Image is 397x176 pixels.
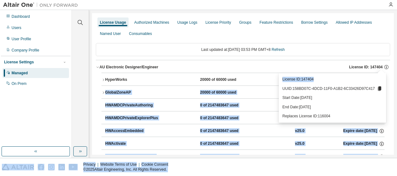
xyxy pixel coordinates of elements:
div: HWAMDCPrivateAuthoring [105,103,161,108]
button: HWAltairCopilotHyperWorks0 of 2147483647 usedv25.0Expire date:[DATE] [105,150,385,164]
div: Cookie Consent [141,162,172,167]
div: Last updated at: [DATE] 03:53 PM GMT+8 [96,43,390,56]
p: © 2025 Altair Engineering, Inc. All Rights Reserved. [83,167,172,172]
button: HWAMDCPrivateAuthoring0 of 2147483647 usedv25.0Expire date:[DATE] [105,99,385,112]
div: Expire date: [DATE] [343,128,385,134]
button: GlobalZoneAP20000 of 60000 usedv25.0Expire date:[DATE] [101,86,385,100]
button: AU Electronic Designer/EngineerLicense ID: 147404 [96,60,390,74]
button: HyperWorks20000 of 60000 usedv25.0Expire date:[DATE] [101,73,385,87]
img: youtube.svg [69,164,78,170]
div: Named User [100,31,121,36]
div: 20000 of 60000 used [200,90,256,95]
div: Expire date: [DATE] [343,141,385,147]
p: End Date: [DATE] [282,105,382,110]
div: Allowed IP Addresses [336,20,372,25]
img: facebook.svg [38,164,44,170]
div: HyperWorks [105,77,161,83]
img: altair_logo.svg [2,164,34,170]
div: 0 of 2147483647 used [200,154,256,159]
div: HWAMDCPrivateExplorerPlus [105,115,161,121]
button: HWActivate0 of 2147483647 usedv25.0Expire date:[DATE] [105,137,385,151]
div: Groups [239,20,251,25]
div: GlobalZoneAP [105,90,161,95]
div: Users [12,25,21,30]
img: Altair One [3,2,81,8]
div: 0 of 2147483647 used [200,103,256,108]
div: v25.0 [295,128,304,134]
div: Managed [12,71,28,76]
div: Privacy [83,162,100,167]
button: HWAMDCPrivateExplorerPlus0 of 2147483647 usedv25.0Expire date:[DATE] [105,111,385,125]
div: HWAccessEmbedded [105,128,161,134]
a: Refresh [272,47,285,52]
div: 0 of 2147483647 used [200,115,256,121]
div: User Profile [12,37,31,42]
div: 0 of 2147483647 used [200,128,256,134]
p: Start Date: [DATE] [282,95,382,100]
div: 0 of 2147483647 used [200,141,256,147]
div: HWAltairCopilotHyperWorks [105,154,161,159]
div: HWActivate [105,141,161,147]
p: License ID: 147404 [282,77,382,82]
div: On Prem [12,81,27,86]
button: HWAccessEmbedded0 of 2147483647 usedv25.0Expire date:[DATE] [105,124,385,138]
div: License Settings [4,60,34,65]
img: linkedin.svg [58,164,65,170]
div: Consumables [129,31,152,36]
div: Company Profile [12,48,39,53]
div: Website Terms of Use [100,162,141,167]
div: License Priority [205,20,231,25]
div: 20000 of 60000 used [200,77,256,83]
div: Usage Logs [177,20,197,25]
span: License ID: 147404 [349,65,383,70]
div: Dashboard [12,14,30,19]
div: AU Electronic Designer/Engineer [100,65,158,70]
div: v25.0 [295,154,304,159]
div: Feature Restrictions [260,20,293,25]
div: Borrow Settings [301,20,328,25]
div: License Usage [100,20,126,25]
img: instagram.svg [48,164,55,170]
div: v25.0 [295,141,304,147]
p: UUID: 158BD07C-4DCD-11F0-A1B2-6C33426D97C417 [282,86,382,91]
div: Authorized Machines [134,20,169,25]
p: Replaces License ID: 116004 [282,114,382,119]
div: Expire date: [DATE] [343,154,385,159]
